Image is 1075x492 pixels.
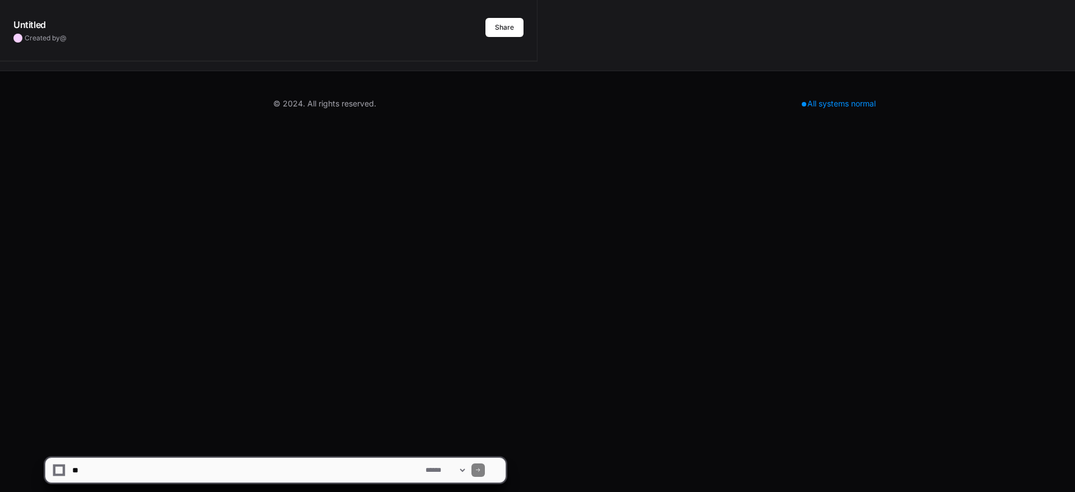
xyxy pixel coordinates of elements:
[795,96,882,112] div: All systems normal
[485,18,524,37] button: Share
[13,18,46,31] h1: Untitled
[273,98,376,109] div: © 2024. All rights reserved.
[25,34,67,43] span: Created by
[60,34,67,42] span: @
